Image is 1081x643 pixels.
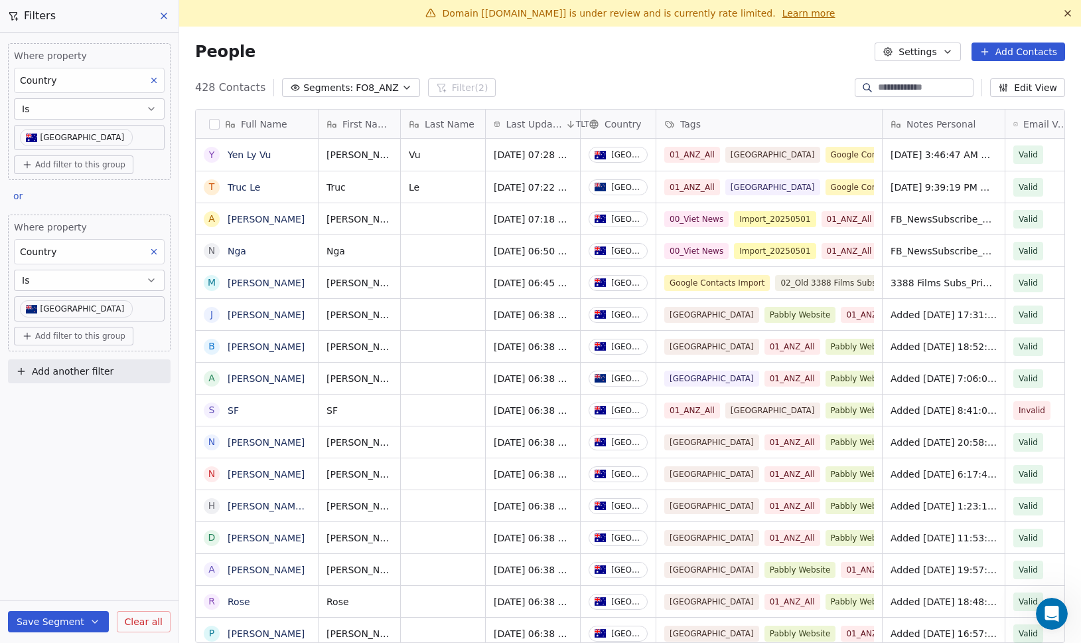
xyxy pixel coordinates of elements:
[611,150,642,159] div: [GEOGRAPHIC_DATA]
[326,276,392,290] span: [PERSON_NAME]
[764,594,820,610] span: 01_ANZ_All
[1019,340,1038,353] span: Valid
[611,183,642,192] div: [GEOGRAPHIC_DATA]
[494,276,572,290] span: [DATE] 06:45 AM
[326,531,392,545] span: [PERSON_NAME]
[303,81,353,95] span: Segments:
[611,310,642,320] div: [GEOGRAPHIC_DATA]
[611,406,642,415] div: [GEOGRAPHIC_DATA]
[656,110,882,138] div: Tags
[664,530,759,546] span: [GEOGRAPHIC_DATA]
[611,374,642,383] div: [GEOGRAPHIC_DATA]
[401,110,485,138] div: Last Name
[486,110,580,138] div: Last Updated DateTLT
[891,340,997,353] span: Added [DATE] 18:52:38 via Pabbly Connect, Location Country: [GEOGRAPHIC_DATA], 3388 Films Subscri...
[841,307,897,323] span: 01_ANZ_All
[1019,276,1038,290] span: Valid
[1019,244,1038,258] span: Valid
[906,118,975,131] span: Notes Personal
[891,213,997,226] span: FB_NewsSubscribe_ALL_20250411, Location Country: [GEOGRAPHIC_DATA], Date: [DATE]
[228,310,305,320] a: [PERSON_NAME]
[494,468,572,481] span: [DATE] 06:38 AM
[664,562,759,578] span: [GEOGRAPHIC_DATA]
[208,595,215,608] div: R
[494,500,572,513] span: [DATE] 06:38 AM
[494,436,572,449] span: [DATE] 06:38 AM
[875,43,960,61] button: Settings
[1019,372,1038,385] span: Valid
[208,244,215,258] div: N
[208,435,215,449] div: N
[208,339,215,353] div: B
[228,501,385,511] a: [PERSON_NAME] [PERSON_NAME]
[891,404,997,417] span: Added [DATE] 8:41:07 via Pabbly Connect, Location Country: [GEOGRAPHIC_DATA], 3388 Films Subscrib...
[326,627,392,640] span: [PERSON_NAME]
[664,371,759,387] span: [GEOGRAPHIC_DATA]
[826,594,897,610] span: Pabbly Website
[775,275,881,291] span: 02_Old 3388 Films Subs
[576,119,589,130] span: TLT
[664,339,759,355] span: [GEOGRAPHIC_DATA]
[891,468,997,481] span: Added [DATE] 6:17:43 via Pabbly Connect, Location Country: [GEOGRAPHIC_DATA], 3388 Films Subscrib...
[581,110,656,138] div: Country
[1019,213,1038,226] span: Valid
[764,307,836,323] span: Pabbly Website
[680,118,701,131] span: Tags
[494,213,572,226] span: [DATE] 07:18 AM
[841,626,897,642] span: 01_ANZ_All
[764,339,820,355] span: 01_ANZ_All
[209,148,215,162] div: Y
[891,595,997,608] span: Added [DATE] 18:48:16 via Pabbly Connect, Location Country: [GEOGRAPHIC_DATA], 3388 Films Subscri...
[664,179,720,195] span: 01_ANZ_All
[228,246,246,256] a: Nga
[326,500,392,513] span: [PERSON_NAME] [PERSON_NAME]
[664,275,770,291] span: Google Contacts Import
[326,468,392,481] span: [PERSON_NAME]
[428,78,496,97] button: Filter(2)
[208,212,215,226] div: A
[664,594,759,610] span: [GEOGRAPHIC_DATA]
[891,563,997,577] span: Added [DATE] 19:57:45 via Pabbly Connect, Location Country: [GEOGRAPHIC_DATA], 3388 Films Subscri...
[1019,468,1038,481] span: Valid
[208,563,215,577] div: A
[883,110,1005,138] div: Notes Personal
[209,626,214,640] div: P
[764,498,820,514] span: 01_ANZ_All
[664,498,759,514] span: [GEOGRAPHIC_DATA]
[196,110,318,138] div: Full Name
[208,499,216,513] div: H
[228,533,305,543] a: [PERSON_NAME]
[228,373,305,384] a: [PERSON_NAME]
[228,278,305,288] a: [PERSON_NAME]
[664,626,759,642] span: [GEOGRAPHIC_DATA]
[425,118,474,131] span: Last Name
[494,244,572,258] span: [DATE] 06:50 AM
[228,341,305,352] a: [PERSON_NAME]
[764,530,820,546] span: 01_ANZ_All
[326,404,392,417] span: SF
[443,8,776,19] span: Domain [[DOMAIN_NAME]] is under review and is currently rate limited.
[494,340,572,353] span: [DATE] 06:38 AM
[1005,110,1080,138] div: Email Verification Status
[506,118,562,131] span: Last Updated Date
[841,562,897,578] span: 01_ANZ_All
[195,80,265,96] span: 428 Contacts
[494,372,572,385] span: [DATE] 06:38 AM
[664,211,729,227] span: 00_Viet News
[494,148,572,161] span: [DATE] 07:28 AM
[725,147,820,163] span: [GEOGRAPHIC_DATA]
[494,563,572,577] span: [DATE] 06:38 AM
[326,308,392,321] span: [PERSON_NAME]
[1019,181,1038,194] span: Valid
[1019,308,1038,321] span: Valid
[734,211,816,227] span: Import_20250501
[826,147,931,163] span: Google Contacts Import
[326,595,392,608] span: Rose
[1019,436,1038,449] span: Valid
[208,276,216,290] div: M
[1019,531,1038,545] span: Valid
[228,182,260,193] a: Truc Le
[409,181,477,194] span: Le
[210,308,213,321] div: J
[611,215,642,224] div: [GEOGRAPHIC_DATA]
